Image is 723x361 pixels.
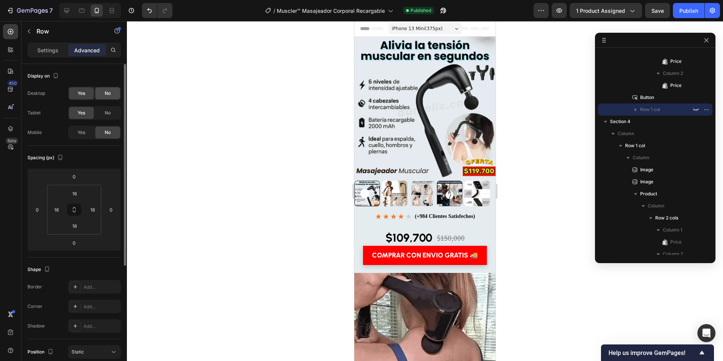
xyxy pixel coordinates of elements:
button: 1 product assigned [570,3,642,18]
span: Published [410,7,431,14]
input: l [67,220,82,232]
span: Yes [78,129,85,136]
input: 0 [67,237,82,248]
span: Yes [78,110,85,116]
button: Static [68,345,121,359]
span: 1 product assigned [576,7,625,15]
input: 0 [32,204,43,215]
span: Image [640,166,653,174]
div: Open Intercom Messenger [697,324,715,342]
button: Save [645,3,670,18]
div: Desktop [27,90,45,97]
div: Shadow [27,323,45,329]
span: Product [640,190,657,198]
button: Show survey - Help us improve GemPages! [609,348,706,357]
span: Column [648,202,664,210]
span: No [105,110,111,116]
p: 7 [49,6,53,15]
span: Button [640,94,654,101]
div: Tablet [27,110,41,116]
span: Static [72,349,84,355]
input: 0 [67,171,82,182]
button: 7 [3,3,56,18]
div: Add... [84,323,119,330]
span: No [105,90,111,97]
div: Undo/Redo [142,3,172,18]
div: Add... [84,303,119,310]
span: Price [670,238,682,246]
span: Muscler™ Masajeador Corporal Recargable [277,7,385,15]
span: Section 4 [610,118,630,125]
button: Publish [673,3,705,18]
div: Position [27,347,55,357]
div: Border [27,283,42,290]
div: Corner [27,303,43,310]
div: Display on [27,71,60,81]
span: Column 2 [663,70,683,77]
span: Row 1 col [625,142,645,149]
p: Row [37,27,101,36]
p: Advanced [74,46,100,54]
div: 450 [7,80,18,86]
div: Add... [84,284,119,291]
span: Price [670,82,682,89]
span: Column [633,154,649,161]
span: Column 2 [663,250,683,258]
input: l [51,204,62,215]
div: Mobile [27,129,42,136]
input: l [67,188,82,199]
span: Column [618,130,634,137]
span: Yes [78,90,85,97]
span: Help us improve GemPages! [609,349,697,356]
input: 0 [105,204,117,215]
span: Price [670,58,682,65]
span: Column 1 [663,226,682,234]
div: Publish [679,7,698,15]
div: Spacing (px) [27,153,65,163]
span: Row 1 col [640,106,660,113]
span: / [273,7,275,15]
div: Beta [6,138,18,144]
input: l [87,204,98,215]
span: Row 2 cols [655,214,678,222]
span: No [105,129,111,136]
div: Shape [27,265,52,275]
span: Save [651,8,664,14]
span: Image [640,178,653,186]
iframe: Design area [354,21,496,361]
p: Settings [37,46,58,54]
